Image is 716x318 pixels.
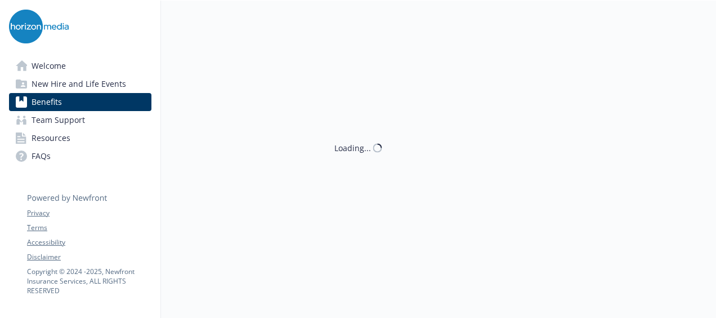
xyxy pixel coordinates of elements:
[32,111,85,129] span: Team Support
[9,75,151,93] a: New Hire and Life Events
[9,93,151,111] a: Benefits
[32,75,126,93] span: New Hire and Life Events
[32,93,62,111] span: Benefits
[32,129,70,147] span: Resources
[27,237,151,248] a: Accessibility
[9,147,151,165] a: FAQs
[9,129,151,147] a: Resources
[27,208,151,218] a: Privacy
[334,142,371,154] div: Loading...
[32,147,51,165] span: FAQs
[9,57,151,75] a: Welcome
[9,111,151,129] a: Team Support
[32,57,66,75] span: Welcome
[27,223,151,233] a: Terms
[27,267,151,295] p: Copyright © 2024 - 2025 , Newfront Insurance Services, ALL RIGHTS RESERVED
[27,252,151,262] a: Disclaimer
